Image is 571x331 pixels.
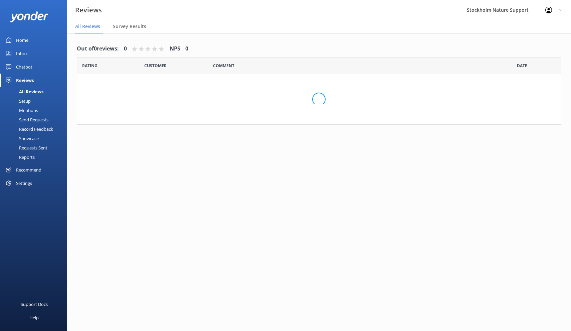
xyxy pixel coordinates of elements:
[4,124,67,134] a: Record Feedback
[213,63,234,69] span: Question
[4,115,67,124] a: Send Requests
[16,74,34,87] div: Reviews
[4,134,39,143] div: Showcase
[82,63,98,69] span: Date
[170,44,180,53] h4: NPS
[16,60,32,74] div: Chatbot
[4,134,67,143] a: Showcase
[113,23,146,30] span: Survey Results
[29,311,39,324] div: Help
[4,87,43,96] div: All Reviews
[4,106,67,115] a: Mentions
[185,44,188,53] h4: 0
[4,143,67,152] a: Requests Sent
[4,124,53,134] div: Record Feedback
[4,152,35,162] div: Reports
[144,63,167,69] span: Date
[4,115,48,124] div: Send Requests
[16,163,41,177] div: Recommend
[75,5,102,15] h3: Reviews
[4,87,67,96] a: All Reviews
[4,96,31,106] div: Setup
[16,33,28,47] div: Home
[21,298,48,311] div: Support Docs
[517,63,527,69] span: Date
[4,152,67,162] a: Reports
[75,23,100,30] span: All Reviews
[4,143,47,152] div: Requests Sent
[4,96,67,106] a: Setup
[77,44,119,53] h4: Out of 0 reviews:
[16,47,28,60] div: Inbox
[4,106,38,115] div: Mentions
[124,44,127,53] h4: 0
[16,177,32,190] div: Settings
[10,11,48,22] img: yonder-white-logo.png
